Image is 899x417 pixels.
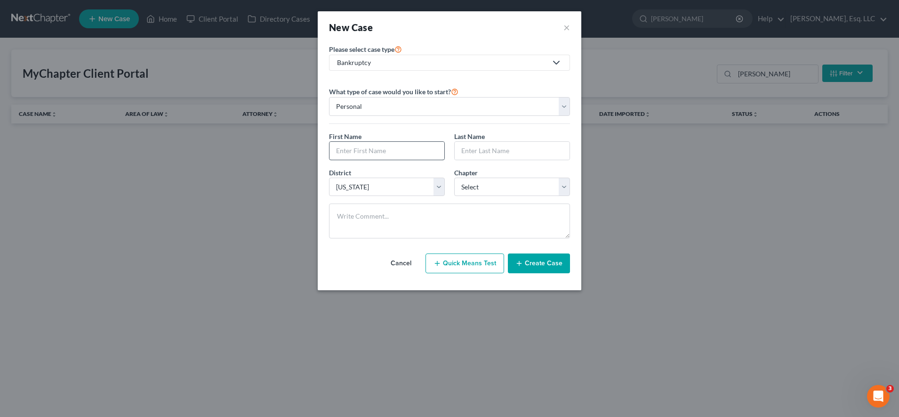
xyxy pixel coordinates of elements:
button: × [563,21,570,34]
span: First Name [329,132,361,140]
span: 3 [886,385,894,392]
span: District [329,169,351,177]
iframe: Intercom live chat [867,385,890,408]
span: Please select case type [329,45,394,53]
span: Chapter [454,169,478,177]
label: What type of case would you like to start? [329,86,458,97]
span: Last Name [454,132,485,140]
input: Enter Last Name [455,142,570,160]
button: Create Case [508,253,570,273]
input: Enter First Name [329,142,444,160]
button: Quick Means Test [425,253,504,273]
div: Bankruptcy [337,58,547,67]
strong: New Case [329,22,373,33]
button: Cancel [380,254,422,273]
